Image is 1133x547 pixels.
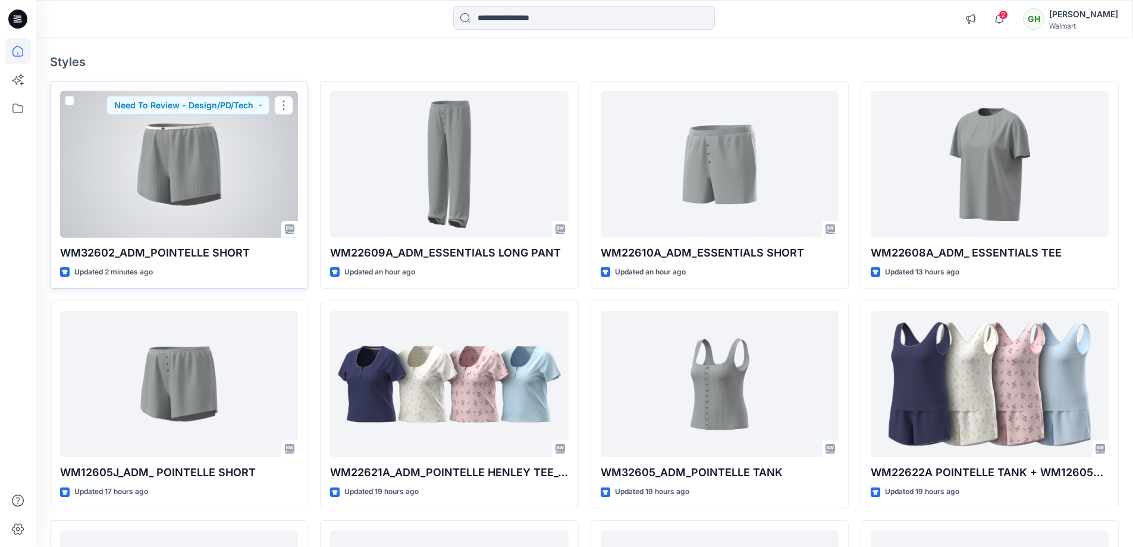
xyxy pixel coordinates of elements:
p: Updated 17 hours ago [74,486,148,498]
p: Updated 19 hours ago [615,486,689,498]
div: GH [1023,8,1044,30]
p: WM32602_ADM_POINTELLE SHORT [60,245,298,261]
a: WM22610A_ADM_ESSENTIALS SHORT [601,91,839,238]
p: WM22609A_ADM_ESSENTIALS LONG PANT [330,245,568,261]
a: WM22622A POINTELLE TANK + WM12605K POINTELLE SHORT -w- PICOT_COLORWAY [871,311,1109,458]
div: [PERSON_NAME] [1049,7,1118,21]
h4: Styles [50,55,1119,69]
p: Updated 19 hours ago [344,486,419,498]
div: Walmart [1049,21,1118,30]
a: WM22621A_ADM_POINTELLE HENLEY TEE_COLORWAY [330,311,568,458]
p: Updated 2 minutes ago [74,266,153,279]
a: WM32605_ADM_POINTELLE TANK [601,311,839,458]
p: WM12605J_ADM_ POINTELLE SHORT [60,464,298,481]
p: WM22610A_ADM_ESSENTIALS SHORT [601,245,839,261]
p: Updated 13 hours ago [885,266,959,279]
p: WM22621A_ADM_POINTELLE HENLEY TEE_COLORWAY [330,464,568,481]
a: WM22609A_ADM_ESSENTIALS LONG PANT [330,91,568,238]
p: WM22608A_ADM_ ESSENTIALS TEE [871,245,1109,261]
span: 2 [999,10,1008,20]
p: Updated an hour ago [344,266,415,279]
a: WM12605J_ADM_ POINTELLE SHORT [60,311,298,458]
a: WM22608A_ADM_ ESSENTIALS TEE [871,91,1109,238]
p: Updated an hour ago [615,266,686,279]
a: WM32602_ADM_POINTELLE SHORT [60,91,298,238]
p: Updated 19 hours ago [885,486,959,498]
p: WM22622A POINTELLE TANK + WM12605K POINTELLE SHORT -w- PICOT_COLORWAY [871,464,1109,481]
p: WM32605_ADM_POINTELLE TANK [601,464,839,481]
